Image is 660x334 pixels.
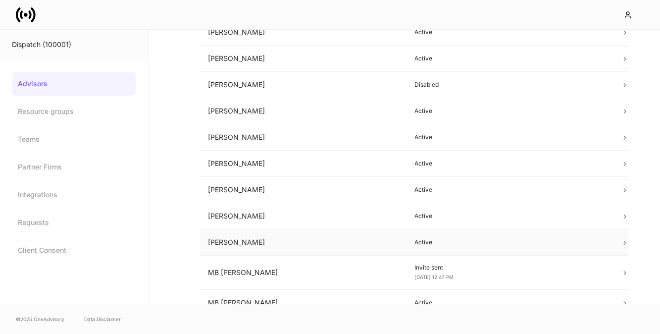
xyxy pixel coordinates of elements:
td: [PERSON_NAME] [200,151,406,177]
td: MB [PERSON_NAME] [200,290,406,316]
div: Dispatch (100001) [12,40,136,50]
td: [PERSON_NAME] [200,98,406,124]
p: Active [414,107,605,115]
td: [PERSON_NAME] [200,229,406,256]
p: Disabled [414,81,605,89]
td: [PERSON_NAME] [200,19,406,46]
p: Active [414,186,605,194]
p: Active [414,212,605,220]
p: Active [414,238,605,246]
td: [PERSON_NAME] [200,177,406,203]
a: Resource groups [12,100,136,123]
p: Active [414,55,605,62]
p: Active [414,133,605,141]
a: Requests [12,211,136,234]
a: Client Consent [12,238,136,262]
a: Partner Firms [12,155,136,179]
p: Invite sent [414,264,605,272]
td: [PERSON_NAME] [200,124,406,151]
a: Teams [12,127,136,151]
td: [PERSON_NAME] [200,46,406,72]
p: Active [414,299,605,307]
a: Integrations [12,183,136,207]
td: MB [PERSON_NAME] [200,256,406,290]
span: [DATE] 12:47 PM [414,274,454,280]
a: Advisors [12,72,136,96]
p: Active [414,160,605,167]
span: © 2025 OneAdvisory [16,315,64,323]
td: [PERSON_NAME] [200,203,406,229]
p: Active [414,28,605,36]
a: Data Disclaimer [84,315,121,323]
td: [PERSON_NAME] [200,72,406,98]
